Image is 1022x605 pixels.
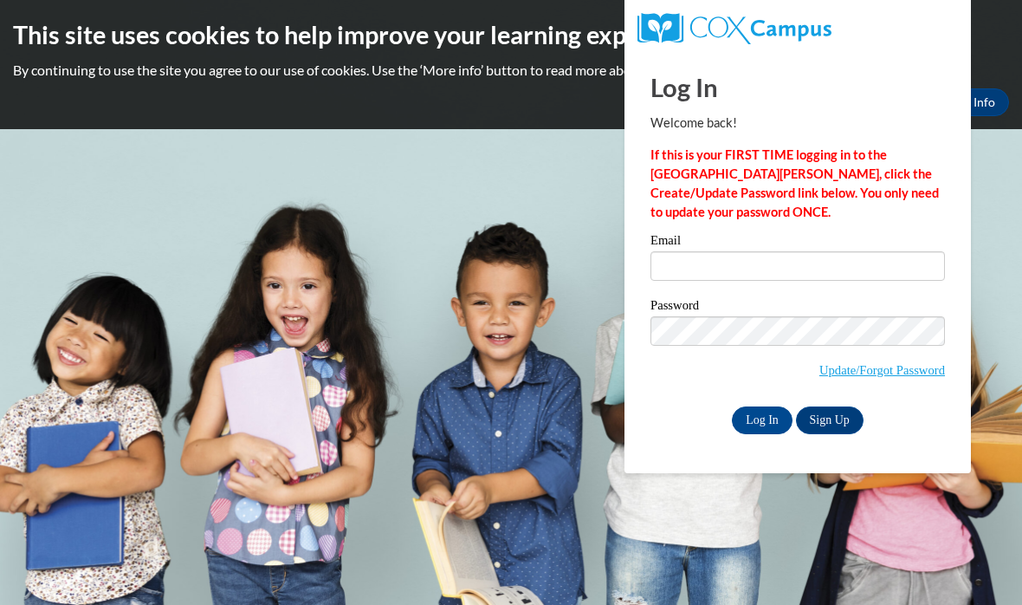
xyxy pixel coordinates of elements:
[637,13,831,44] img: COX Campus
[732,407,792,434] input: Log In
[650,69,945,105] h1: Log In
[796,407,864,434] a: Sign Up
[13,61,1009,80] p: By continuing to use the site you agree to our use of cookies. Use the ‘More info’ button to read...
[650,147,939,219] strong: If this is your FIRST TIME logging in to the [GEOGRAPHIC_DATA][PERSON_NAME], click the Create/Upd...
[650,299,945,316] label: Password
[819,363,945,377] a: Update/Forgot Password
[13,17,1009,52] h2: This site uses cookies to help improve your learning experience.
[650,234,945,251] label: Email
[650,114,945,133] p: Welcome back!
